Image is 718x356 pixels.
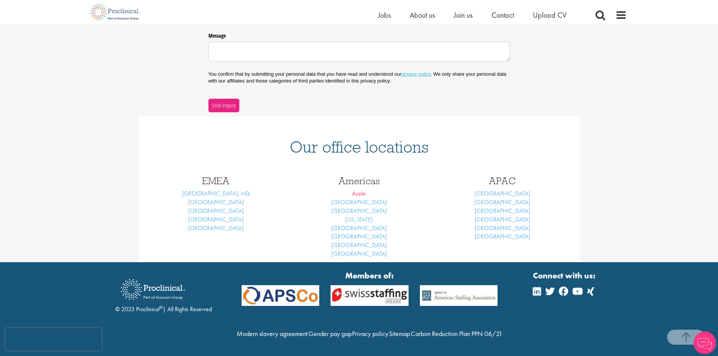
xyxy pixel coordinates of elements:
[401,71,430,77] a: privacy policy
[237,329,308,338] a: Modern slavery agreement
[308,329,352,338] a: Gender pay gap
[331,224,387,232] a: [GEOGRAPHIC_DATA]
[159,304,163,310] sup: ®
[293,176,425,186] h3: Americas
[410,10,435,20] a: About us
[331,198,387,206] a: [GEOGRAPHIC_DATA]
[378,10,391,20] a: Jobs
[475,215,530,223] a: [GEOGRAPHIC_DATA]
[475,189,530,197] a: [GEOGRAPHIC_DATA]
[352,329,388,338] a: Privacy policy
[188,224,244,232] a: [GEOGRAPHIC_DATA]
[331,232,387,240] a: [GEOGRAPHIC_DATA]
[331,241,387,249] a: [GEOGRAPHIC_DATA]
[188,207,244,215] a: [GEOGRAPHIC_DATA]
[182,189,250,197] a: [GEOGRAPHIC_DATA], HQ
[150,139,568,155] h1: Our office locations
[475,232,530,240] a: [GEOGRAPHIC_DATA]
[242,270,498,281] strong: Members of:
[208,30,510,40] label: Message
[475,198,530,206] a: [GEOGRAPHIC_DATA]
[454,10,473,20] a: Join us
[115,273,212,314] div: © 2023 Proclinical | All Rights Reserved
[389,329,410,338] a: Sitemap
[236,285,325,306] img: APSCo
[208,99,239,112] button: Send enquiry
[475,207,530,215] a: [GEOGRAPHIC_DATA]
[352,189,366,197] a: Austin
[414,285,504,306] img: APSCo
[475,224,530,232] a: [GEOGRAPHIC_DATA]
[533,10,566,20] a: Upload CV
[436,176,568,186] h3: APAC
[188,198,244,206] a: [GEOGRAPHIC_DATA]
[5,328,102,351] iframe: reCAPTCHA
[115,274,191,305] img: Proclinical Recruitment
[188,215,244,223] a: [GEOGRAPHIC_DATA]
[491,10,514,20] a: Contact
[211,101,236,110] span: Send enquiry
[533,270,597,281] strong: Connect with us:
[325,285,414,306] img: APSCo
[411,329,502,338] a: Carbon Reduction Plan PPN 06/21
[150,176,282,186] h3: EMEA
[331,207,387,215] a: [GEOGRAPHIC_DATA]
[345,215,373,223] a: [US_STATE]
[331,250,387,258] a: [GEOGRAPHIC_DATA]
[208,71,510,84] p: You confirm that by submitting your personal data that you have read and understood our . We only...
[694,332,716,354] img: Chatbot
